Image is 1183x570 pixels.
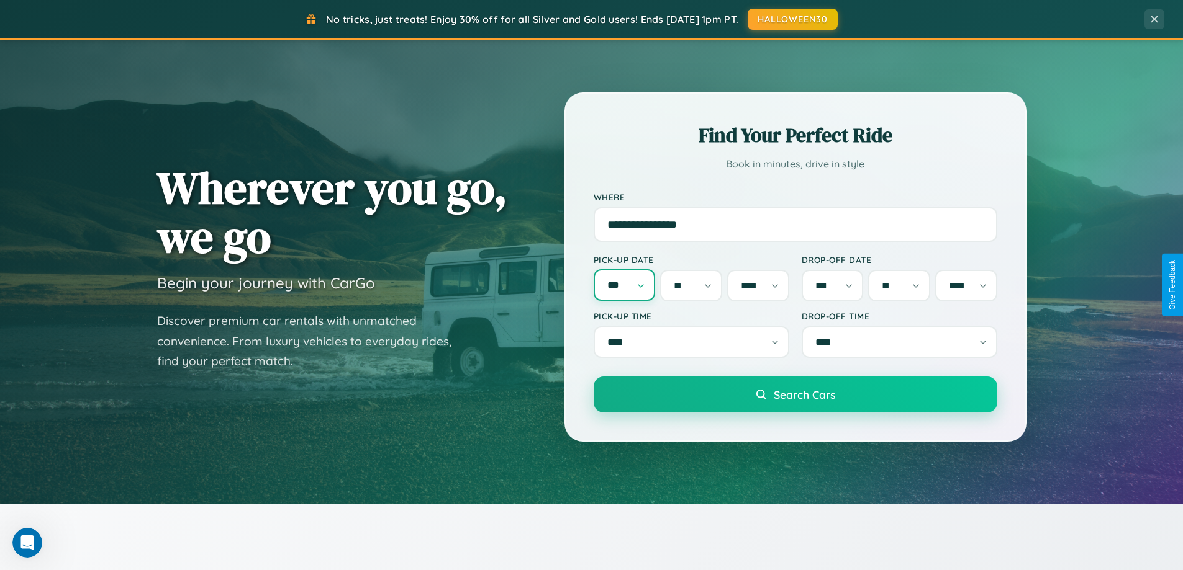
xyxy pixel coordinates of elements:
[594,311,789,321] label: Pick-up Time
[12,528,42,558] iframe: Intercom live chat
[748,9,838,30] button: HALLOWEEN30
[594,376,997,412] button: Search Cars
[774,388,835,401] span: Search Cars
[157,274,375,292] h3: Begin your journey with CarGo
[594,254,789,265] label: Pick-up Date
[157,163,507,261] h1: Wherever you go, we go
[326,13,738,25] span: No tricks, just treats! Enjoy 30% off for all Silver and Gold users! Ends [DATE] 1pm PT.
[594,155,997,173] p: Book in minutes, drive in style
[594,192,997,202] label: Where
[594,122,997,149] h2: Find Your Perfect Ride
[802,311,997,321] label: Drop-off Time
[1168,260,1177,310] div: Give Feedback
[802,254,997,265] label: Drop-off Date
[157,311,468,372] p: Discover premium car rentals with unmatched convenience. From luxury vehicles to everyday rides, ...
